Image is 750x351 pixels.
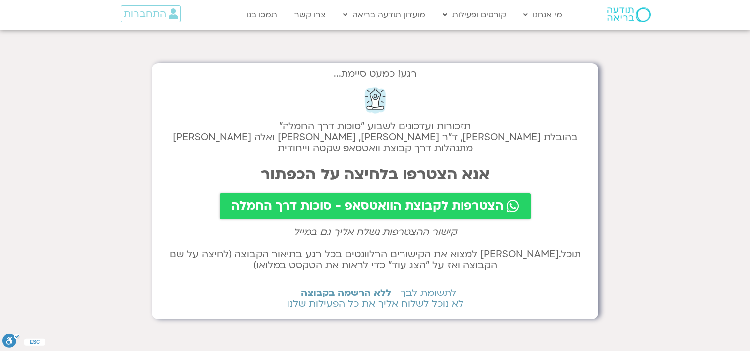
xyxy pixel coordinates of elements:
h2: תזכורות ועדכונים לשבוע "סוכות דרך החמלה" בהובלת [PERSON_NAME], ד״ר [PERSON_NAME], [PERSON_NAME] ו... [162,121,588,154]
h2: תוכל.[PERSON_NAME] למצוא את הקישורים הרלוונטים בכל רגע בתיאור הקבוצה (לחיצה על שם הקבוצה ואז על ״... [162,249,588,271]
img: תודעה בריאה [607,7,651,22]
a: הצטרפות לקבוצת הוואטסאפ - סוכות דרך החמלה [220,193,531,219]
a: התחברות [121,5,181,22]
a: קורסים ופעילות [438,5,511,24]
h2: לתשומת לבך – – לא נוכל לשלוח אליך את כל הפעילות שלנו [162,288,588,309]
b: ללא הרשמה בקבוצה [301,287,391,299]
a: מועדון תודעה בריאה [338,5,430,24]
span: הצטרפות לקבוצת הוואטסאפ - סוכות דרך החמלה [231,199,504,213]
h2: אנא הצטרפו בלחיצה על הכפתור [162,166,588,183]
a: צרו קשר [289,5,331,24]
a: תמכו בנו [241,5,282,24]
a: מי אנחנו [519,5,567,24]
span: התחברות [124,8,166,19]
h2: רגע! כמעט סיימת... [162,73,588,74]
h2: קישור ההצטרפות נשלח אליך גם במייל [162,227,588,237]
